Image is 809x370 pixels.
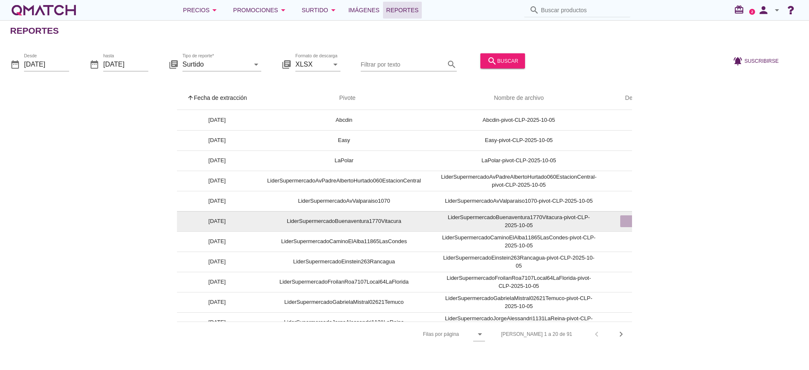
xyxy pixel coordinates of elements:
[616,329,626,339] i: chevron_right
[89,59,99,69] i: date_range
[257,292,431,312] td: LiderSupermercadoGabrielaMistral02621Temuco
[745,57,779,64] span: Suscribirse
[177,110,257,130] td: [DATE]
[176,2,226,19] button: Precios
[431,211,607,231] td: LiderSupermercadoBuenaventura1770Vitacura-pivot-CLP-2025-10-05
[278,5,288,15] i: arrow_drop_down
[177,150,257,171] td: [DATE]
[613,327,629,342] button: Next page
[755,4,772,16] i: person
[257,312,431,332] td: LiderSupermercadoJorgeAlessandri1131LaReina
[251,59,261,69] i: arrow_drop_down
[431,272,607,292] td: LiderSupermercadoFroilanRoa7107Local64LaFlorida-pivot-CLP-2025-10-05
[726,53,785,68] button: Suscribirse
[257,130,431,150] td: Easy
[226,2,295,19] button: Promociones
[177,86,257,110] th: Fecha de extracción: Sorted ascending. Activate to sort descending.
[257,150,431,171] td: LaPolar
[431,171,607,191] td: LiderSupermercadoAvPadreAlbertoHurtado060EstacionCentral-pivot-CLP-2025-10-05
[103,57,148,71] input: hasta
[257,86,431,110] th: Pivote: Not sorted. Activate to sort ascending.
[733,56,745,66] i: notifications_active
[177,292,257,312] td: [DATE]
[431,191,607,211] td: LiderSupermercadoAvValparaiso1070-pivot-CLP-2025-10-05
[295,57,329,71] input: Formato de descarga
[257,110,431,130] td: Abcdin
[177,130,257,150] td: [DATE]
[177,171,257,191] td: [DATE]
[487,56,518,66] div: buscar
[431,252,607,272] td: LiderSupermercadoEinstein263Rancagua-pivot-CLP-2025-10-05
[177,191,257,211] td: [DATE]
[328,5,338,15] i: arrow_drop_down
[257,191,431,211] td: LiderSupermercadoAvValparaiso1070
[339,322,485,346] div: Filas por página
[177,312,257,332] td: [DATE]
[541,3,625,17] input: Buscar productos
[10,59,20,69] i: date_range
[183,5,220,15] div: Precios
[281,59,292,69] i: library_books
[10,2,78,19] a: white-qmatch-logo
[501,330,572,338] div: [PERSON_NAME] 1 a 20 de 91
[177,272,257,292] td: [DATE]
[348,5,380,15] span: Imágenes
[431,150,607,171] td: LaPolar-pivot-CLP-2025-10-05
[772,5,782,15] i: arrow_drop_down
[749,9,755,15] a: 2
[257,231,431,252] td: LiderSupermercadoCaminoElAlba11865LasCondes
[480,53,525,68] button: buscar
[431,86,607,110] th: Nombre de archivo: Not sorted.
[182,57,249,71] input: Tipo de reporte*
[431,110,607,130] td: Abcdin-pivot-CLP-2025-10-05
[487,56,497,66] i: search
[177,211,257,231] td: [DATE]
[209,5,220,15] i: arrow_drop_down
[169,59,179,69] i: library_books
[475,329,485,339] i: arrow_drop_down
[24,57,69,71] input: Desde
[751,10,753,13] text: 2
[177,231,257,252] td: [DATE]
[302,5,338,15] div: Surtido
[386,5,419,15] span: Reportes
[187,94,194,101] i: arrow_upward
[431,312,607,332] td: LiderSupermercadoJorgeAlessandri1131LaReina-pivot-CLP-2025-10-05
[233,5,288,15] div: Promociones
[295,2,345,19] button: Surtido
[257,211,431,231] td: LiderSupermercadoBuenaventura1770Vitacura
[177,252,257,272] td: [DATE]
[431,130,607,150] td: Easy-pivot-CLP-2025-10-05
[330,59,340,69] i: arrow_drop_down
[431,292,607,312] td: LiderSupermercadoGabrielaMistral02621Temuco-pivot-CLP-2025-10-05
[10,24,59,38] h2: Reportes
[529,5,539,15] i: search
[257,272,431,292] td: LiderSupermercadoFroilanRoa7107Local64LaFlorida
[431,231,607,252] td: LiderSupermercadoCaminoElAlba11865LasCondes-pivot-CLP-2025-10-05
[257,252,431,272] td: LiderSupermercadoEinstein263Rancagua
[607,86,671,110] th: Descargar: Not sorted.
[345,2,383,19] a: Imágenes
[734,5,747,15] i: redeem
[447,59,457,69] i: search
[361,57,445,71] input: Filtrar por texto
[383,2,422,19] a: Reportes
[257,171,431,191] td: LiderSupermercadoAvPadreAlbertoHurtado060EstacionCentral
